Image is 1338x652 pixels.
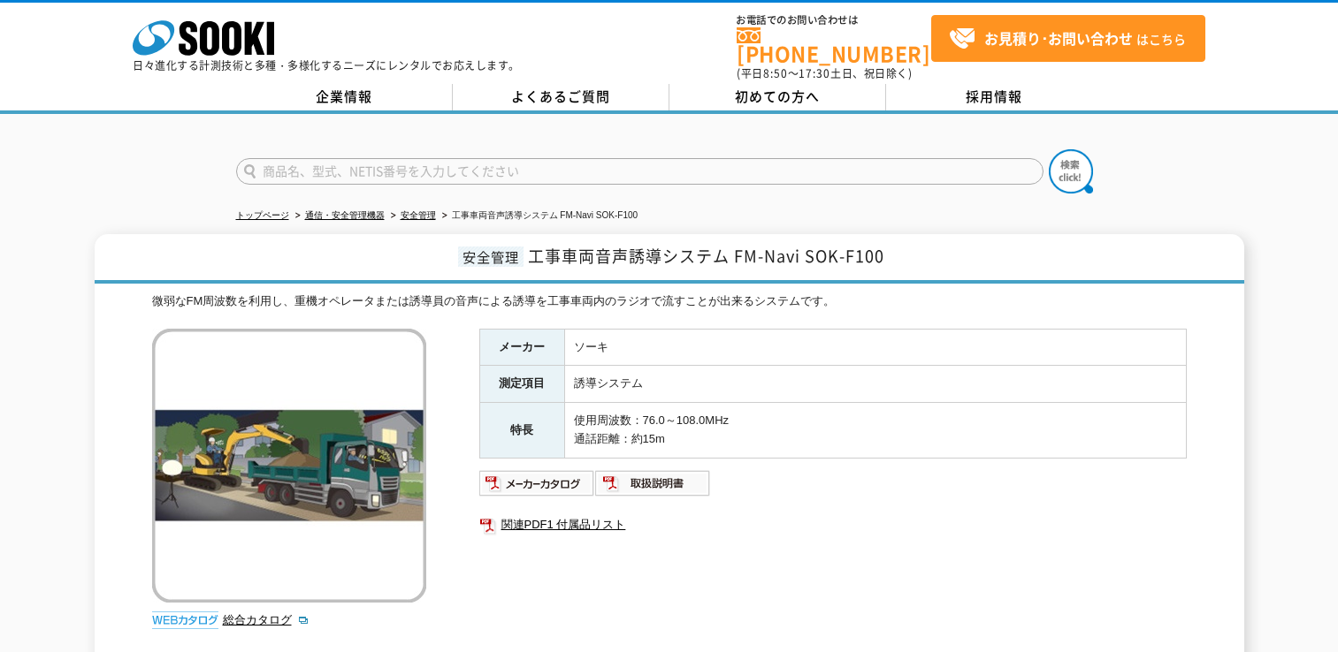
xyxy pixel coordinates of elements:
[737,27,931,64] a: [PHONE_NUMBER]
[595,469,711,497] img: 取扱説明書
[1049,149,1093,193] img: btn_search.png
[236,210,289,220] a: トップページ
[737,15,931,26] span: お電話でのお問い合わせは
[669,84,886,110] a: 初めての方へ
[564,366,1186,403] td: 誘導システム
[984,27,1133,49] strong: お見積り･お問い合わせ
[479,403,564,459] th: 特長
[931,15,1205,62] a: お見積り･お問い合わせはこちら
[236,158,1044,185] input: 商品名、型式、NETIS番号を入力してください
[479,469,595,497] img: メーカーカタログ
[528,244,884,268] span: 工事車両音声誘導システム FM-Navi SOK-F100
[886,84,1103,110] a: 採用情報
[479,366,564,403] th: 測定項目
[223,613,310,626] a: 総合カタログ
[458,246,524,267] span: 安全管理
[305,210,385,220] a: 通信・安全管理機器
[595,481,711,494] a: 取扱説明書
[152,292,1187,311] div: 微弱なFM周波数を利用し、重機オペレータまたは誘導員の音声による誘導を工事車両内のラジオで流すことが出来るシステムです。
[479,513,1187,536] a: 関連PDF1 付属品リスト
[152,611,218,629] img: webカタログ
[479,329,564,366] th: メーカー
[564,329,1186,366] td: ソーキ
[479,481,595,494] a: メーカーカタログ
[735,87,820,106] span: 初めての方へ
[133,60,520,71] p: 日々進化する計測技術と多種・多様化するニーズにレンタルでお応えします。
[949,26,1186,52] span: はこちら
[737,65,912,81] span: (平日 ～ 土日、祝日除く)
[453,84,669,110] a: よくあるご質問
[439,207,638,225] li: 工事車両音声誘導システム FM-Navi SOK-F100
[799,65,830,81] span: 17:30
[564,403,1186,459] td: 使用周波数：76.0～108.0MHz 通話距離：約15m
[763,65,788,81] span: 8:50
[401,210,436,220] a: 安全管理
[152,329,426,603] img: 工事車両音声誘導システム FM-Navi SOK-F100
[236,84,453,110] a: 企業情報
